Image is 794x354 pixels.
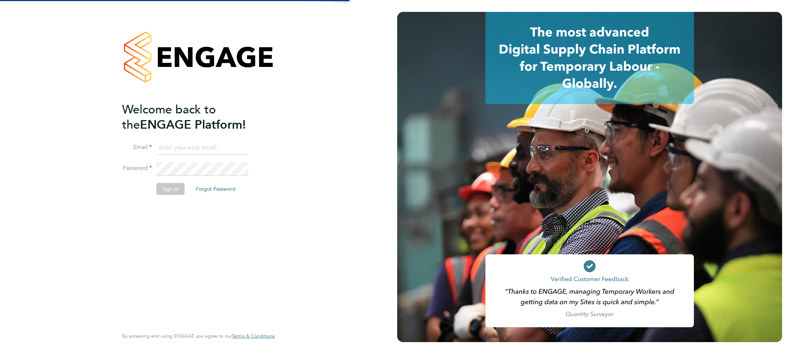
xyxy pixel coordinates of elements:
[232,333,275,339] a: Terms & Conditions
[122,164,152,172] label: Password
[122,144,152,151] label: Email
[156,141,248,155] input: Enter your work email...
[122,102,267,132] h2: ENGAGE Platform!
[190,183,242,195] button: Forgot Password
[122,102,216,132] span: Welcome back to the
[156,183,185,195] button: Sign In
[122,333,275,339] span: By accessing and using ENGAGE you agree to our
